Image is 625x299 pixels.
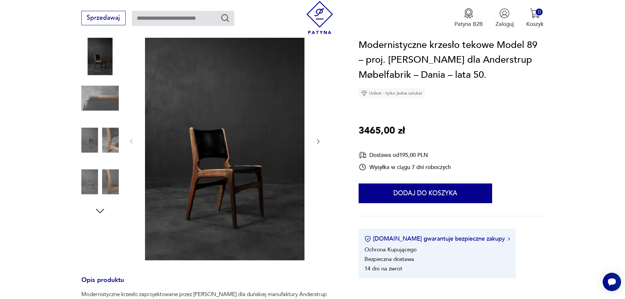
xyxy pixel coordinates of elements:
[526,20,544,28] p: Koszyk
[495,8,514,28] button: Zaloguj
[81,16,126,21] a: Sprzedawaj
[359,151,451,160] div: Dostawa od 195,00 PLN
[359,89,425,98] div: Unikat - tylko jedna sztuka!
[81,79,119,117] img: Zdjęcie produktu Modernistyczne krzesło tekowe Model 89 – proj. Erik Buch dla Anderstrup Møbelfab...
[530,8,540,18] img: Ikona koszyka
[81,278,340,291] h3: Opis produktu
[143,21,307,261] img: Zdjęcie produktu Modernistyczne krzesło tekowe Model 89 – proj. Erik Buch dla Anderstrup Møbelfab...
[365,256,414,263] li: Bezpieczna dostawa
[303,1,336,34] img: Patyna - sklep z meblami i dekoracjami vintage
[603,273,621,291] iframe: Smartsupp widget button
[81,11,126,25] button: Sprzedawaj
[365,235,510,243] button: [DOMAIN_NAME] gwarantuje bezpieczne zakupy
[220,13,230,23] button: Szukaj
[365,265,402,273] li: 14 dni na zwrot
[454,8,483,28] a: Ikona medaluPatyna B2B
[361,91,367,96] img: Ikona diamentu
[81,38,119,75] img: Zdjęcie produktu Modernistyczne krzesło tekowe Model 89 – proj. Erik Buch dla Anderstrup Møbelfab...
[508,237,510,241] img: Ikona strzałki w prawo
[526,8,544,28] button: 0Koszyk
[81,121,119,159] img: Zdjęcie produktu Modernistyczne krzesło tekowe Model 89 – proj. Erik Buch dla Anderstrup Møbelfab...
[365,236,371,242] img: Ikona certyfikatu
[359,184,492,203] button: Dodaj do koszyka
[499,8,510,18] img: Ikonka użytkownika
[359,38,544,83] h1: Modernistyczne krzesło tekowe Model 89 – proj. [PERSON_NAME] dla Anderstrup Møbelfabrik – Dania –...
[359,163,451,171] div: Wysyłka w ciągu 7 dni roboczych
[495,20,514,28] p: Zaloguj
[464,8,474,18] img: Ikona medalu
[359,124,405,139] p: 3465,00 zł
[81,163,119,201] img: Zdjęcie produktu Modernistyczne krzesło tekowe Model 89 – proj. Erik Buch dla Anderstrup Møbelfab...
[536,9,543,15] div: 0
[365,246,417,254] li: Ochrona Kupującego
[454,8,483,28] button: Patyna B2B
[454,20,483,28] p: Patyna B2B
[359,151,366,160] img: Ikona dostawy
